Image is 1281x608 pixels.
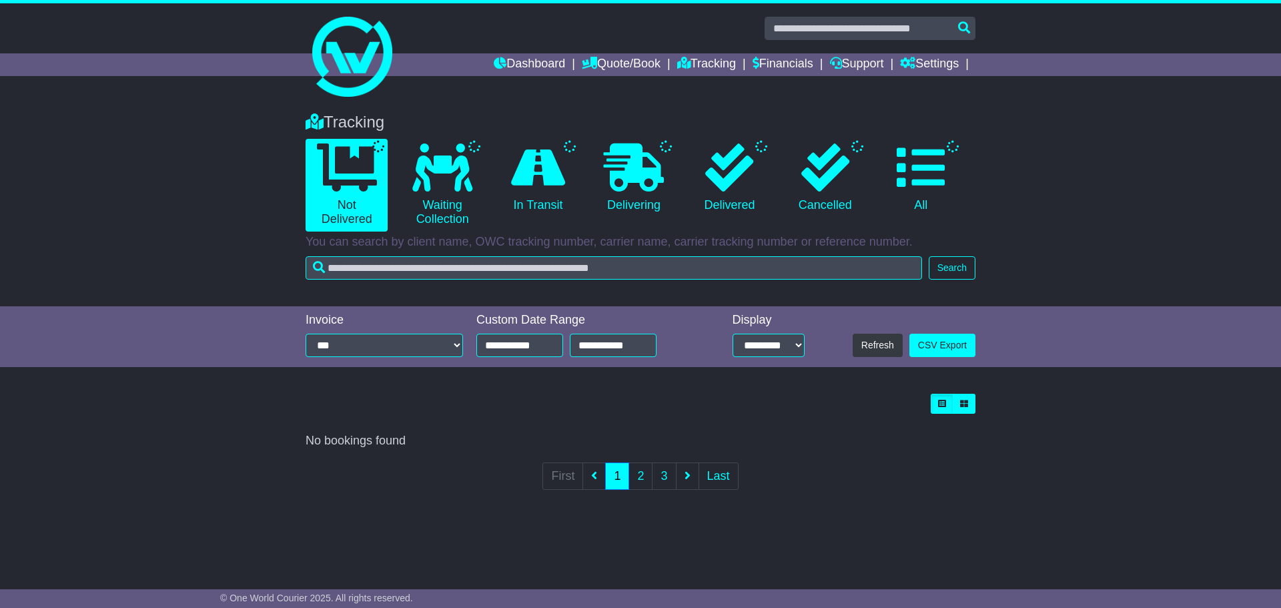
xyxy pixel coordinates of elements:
[476,313,691,328] div: Custom Date Range
[900,53,959,76] a: Settings
[853,334,903,357] button: Refresh
[784,139,866,218] a: Cancelled
[306,235,975,250] p: You can search by client name, OWC tracking number, carrier name, carrier tracking number or refe...
[880,139,962,218] a: All
[929,256,975,280] button: Search
[401,139,483,232] a: Waiting Collection
[497,139,579,218] a: In Transit
[733,313,805,328] div: Display
[909,334,975,357] a: CSV Export
[753,53,813,76] a: Financials
[830,53,884,76] a: Support
[592,139,675,218] a: Delivering
[306,313,463,328] div: Invoice
[582,53,661,76] a: Quote/Book
[220,593,413,603] span: © One World Courier 2025. All rights reserved.
[628,463,653,490] a: 2
[299,113,982,132] div: Tracking
[306,139,388,232] a: Not Delivered
[699,463,739,490] a: Last
[605,463,629,490] a: 1
[306,434,975,448] div: No bookings found
[689,139,771,218] a: Delivered
[494,53,565,76] a: Dashboard
[677,53,736,76] a: Tracking
[652,463,676,490] a: 3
